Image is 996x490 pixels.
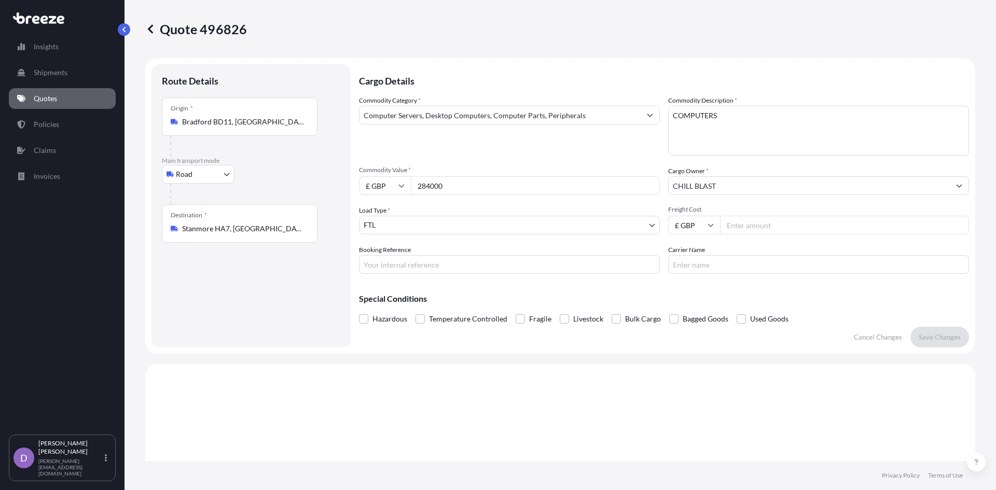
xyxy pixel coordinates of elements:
[668,166,709,176] label: Cargo Owner
[529,311,551,327] span: Fragile
[9,36,116,57] a: Insights
[720,216,969,234] input: Enter amount
[162,165,234,184] button: Select transport
[668,106,969,156] textarea: COMPUTERS
[34,41,59,52] p: Insights
[668,205,969,214] span: Freight Cost
[411,176,660,195] input: Type amount
[359,205,390,216] span: Load Type
[176,169,192,179] span: Road
[34,171,60,181] p: Invoices
[359,64,969,95] p: Cargo Details
[171,104,193,113] div: Origin
[668,245,705,255] label: Carrier Name
[669,176,950,195] input: Full name
[34,93,57,104] p: Quotes
[882,471,920,480] a: Privacy Policy
[9,88,116,109] a: Quotes
[9,140,116,161] a: Claims
[9,114,116,135] a: Policies
[359,106,641,124] input: Select a commodity type
[750,311,789,327] span: Used Goods
[359,295,969,303] p: Special Conditions
[359,95,421,106] label: Commodity Category
[950,176,969,195] button: Show suggestions
[910,327,969,347] button: Save Changes
[359,245,411,255] label: Booking Reference
[919,332,961,342] p: Save Changes
[359,166,660,174] span: Commodity Value
[9,62,116,83] a: Shipments
[182,223,305,234] input: Destination
[20,453,27,463] span: D
[38,458,103,477] p: [PERSON_NAME][EMAIL_ADDRESS][DOMAIN_NAME]
[928,471,963,480] a: Terms of Use
[359,216,660,234] button: FTL
[364,220,376,230] span: FTL
[625,311,661,327] span: Bulk Cargo
[162,75,218,87] p: Route Details
[34,145,56,156] p: Claims
[854,332,902,342] p: Cancel Changes
[34,67,67,78] p: Shipments
[429,311,507,327] span: Temperature Controlled
[162,157,340,165] p: Main transport mode
[668,95,737,106] label: Commodity Description
[171,211,207,219] div: Destination
[641,106,659,124] button: Show suggestions
[359,255,660,274] input: Your internal reference
[9,166,116,187] a: Invoices
[683,311,728,327] span: Bagged Goods
[182,117,305,127] input: Origin
[38,439,103,456] p: [PERSON_NAME] [PERSON_NAME]
[846,327,910,347] button: Cancel Changes
[668,255,969,274] input: Enter name
[372,311,407,327] span: Hazardous
[573,311,603,327] span: Livestock
[34,119,59,130] p: Policies
[145,21,247,37] p: Quote 496826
